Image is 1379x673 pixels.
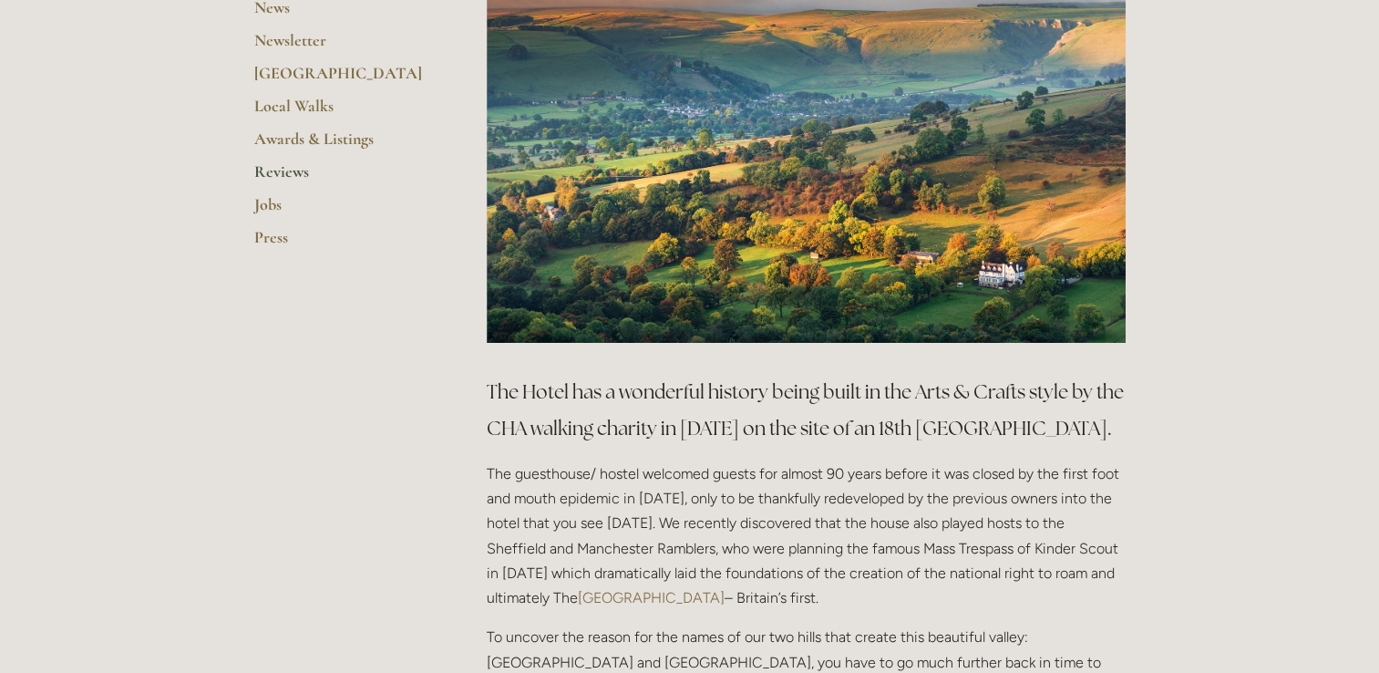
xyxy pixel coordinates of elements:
p: The guesthouse/ hostel welcomed guests for almost 90 years before it was closed by the first foot... [487,461,1126,610]
a: Press [254,227,428,260]
a: Local Walks [254,96,428,129]
a: [GEOGRAPHIC_DATA] [578,589,725,606]
a: Awards & Listings [254,129,428,161]
a: Reviews [254,161,428,194]
a: Newsletter [254,30,428,63]
a: [GEOGRAPHIC_DATA] [254,63,428,96]
h3: The Hotel has a wonderful history being built in the Arts & Crafts style by the CHA walking chari... [487,374,1126,447]
a: Jobs [254,194,428,227]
